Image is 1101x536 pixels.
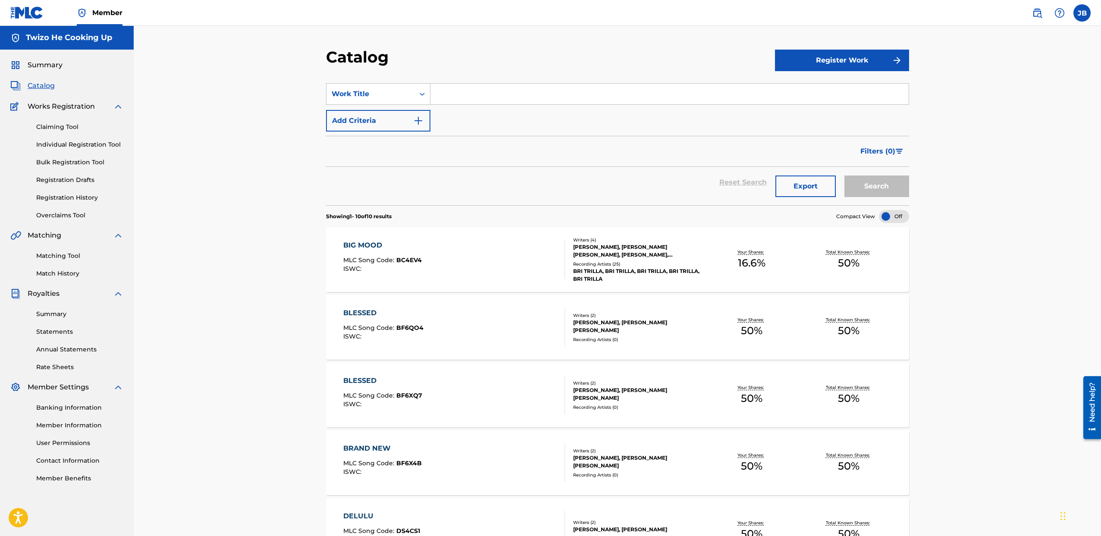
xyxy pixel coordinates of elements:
div: [PERSON_NAME], [PERSON_NAME] [PERSON_NAME] [573,386,703,402]
span: MLC Song Code : [343,459,396,467]
div: [PERSON_NAME], [PERSON_NAME] [PERSON_NAME] [573,319,703,334]
div: BLESSED [343,308,423,318]
span: ISWC : [343,332,364,340]
span: Summary [28,60,63,70]
a: Registration Drafts [36,176,123,185]
p: Total Known Shares: [826,452,872,458]
a: Rate Sheets [36,363,123,372]
span: MLC Song Code : [343,527,396,535]
a: Statements [36,327,123,336]
a: Match History [36,269,123,278]
span: DS4CS1 [396,527,420,535]
span: Compact View [836,213,875,220]
div: Help [1051,4,1068,22]
p: Total Known Shares: [826,317,872,323]
div: Writers ( 2 ) [573,380,703,386]
div: Work Title [332,89,409,99]
a: Registration History [36,193,123,202]
img: Accounts [10,33,21,43]
div: User Menu [1073,4,1091,22]
a: BRAND NEWMLC Song Code:BF6X4BISWC:Writers (2)[PERSON_NAME], [PERSON_NAME] [PERSON_NAME]Recording ... [326,430,909,495]
div: BRI TRILLA, BRI TRILLA, BRI TRILLA, BRI TRILLA, BRI TRILLA [573,267,703,283]
p: Your Shares: [737,452,766,458]
img: MLC Logo [10,6,44,19]
a: Banking Information [36,403,123,412]
button: Filters (0) [855,141,909,162]
span: Royalties [28,288,60,299]
img: Works Registration [10,101,22,112]
span: BF6XQ7 [396,392,422,399]
img: Catalog [10,81,21,91]
a: CatalogCatalog [10,81,55,91]
button: Register Work [775,50,909,71]
span: MLC Song Code : [343,324,396,332]
div: DELULU [343,511,420,521]
span: 50 % [741,323,762,339]
div: Recording Artists ( 25 ) [573,261,703,267]
div: Writers ( 2 ) [573,519,703,526]
div: BLESSED [343,376,422,386]
p: Total Known Shares: [826,249,872,255]
p: Showing 1 - 10 of 10 results [326,213,392,220]
h5: Twizo He Cooking Up [26,33,112,43]
div: BIG MOOD [343,240,422,251]
p: Your Shares: [737,317,766,323]
img: 9d2ae6d4665cec9f34b9.svg [413,116,423,126]
a: Annual Statements [36,345,123,354]
a: Member Benefits [36,474,123,483]
span: 50 % [741,458,762,474]
span: MLC Song Code : [343,392,396,399]
form: Search Form [326,83,909,205]
div: BRAND NEW [343,443,422,454]
iframe: Chat Widget [1058,495,1101,536]
div: Writers ( 4 ) [573,237,703,243]
iframe: Resource Center [1077,373,1101,442]
a: Member Information [36,421,123,430]
button: Add Criteria [326,110,430,132]
a: Claiming Tool [36,122,123,132]
a: Summary [36,310,123,319]
div: Recording Artists ( 0 ) [573,404,703,411]
span: Member [92,8,122,18]
span: BF6QO4 [396,324,423,332]
img: expand [113,230,123,241]
img: expand [113,288,123,299]
img: Royalties [10,288,21,299]
a: Public Search [1029,4,1046,22]
div: Writers ( 2 ) [573,448,703,454]
span: ISWC : [343,400,364,408]
a: Contact Information [36,456,123,465]
span: 50 % [838,391,859,406]
div: Writers ( 2 ) [573,312,703,319]
span: Filters ( 0 ) [860,146,895,157]
img: expand [113,382,123,392]
span: Works Registration [28,101,95,112]
div: Drag [1060,503,1066,529]
span: Catalog [28,81,55,91]
a: BLESSEDMLC Song Code:BF6QO4ISWC:Writers (2)[PERSON_NAME], [PERSON_NAME] [PERSON_NAME]Recording Ar... [326,295,909,360]
span: ISWC : [343,265,364,273]
p: Total Known Shares: [826,384,872,391]
span: 50 % [838,458,859,474]
div: [PERSON_NAME], [PERSON_NAME] [PERSON_NAME], [PERSON_NAME], [PERSON_NAME] [573,243,703,259]
a: Matching Tool [36,251,123,260]
p: Your Shares: [737,249,766,255]
a: Overclaims Tool [36,211,123,220]
img: Summary [10,60,21,70]
a: Individual Registration Tool [36,140,123,149]
span: 50 % [838,255,859,271]
div: [PERSON_NAME], [PERSON_NAME] [PERSON_NAME] [573,454,703,470]
span: Member Settings [28,382,89,392]
div: Recording Artists ( 0 ) [573,472,703,478]
span: Matching [28,230,61,241]
img: help [1054,8,1065,18]
img: filter [896,149,903,154]
span: MLC Song Code : [343,256,396,264]
p: Total Known Shares: [826,520,872,526]
span: ISWC : [343,468,364,476]
h2: Catalog [326,47,393,67]
a: SummarySummary [10,60,63,70]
